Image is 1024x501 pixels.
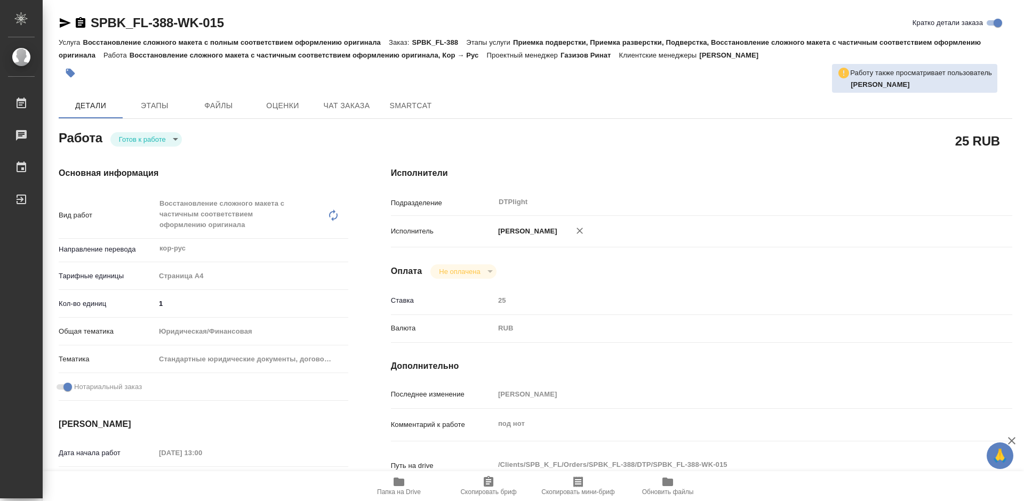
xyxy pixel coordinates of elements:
p: Кол-во единиц [59,298,155,309]
a: SPBK_FL-388-WK-015 [91,15,224,30]
p: Общая тематика [59,326,155,337]
div: Готов к работе [430,264,496,279]
button: Скопировать ссылку для ЯМессенджера [59,17,71,29]
button: Готов к работе [116,135,169,144]
button: Обновить файлы [623,471,713,501]
p: Восстановление сложного макета с частичным соответствием оформлению оригинала, Кор → Рус [130,51,487,59]
p: Тематика [59,354,155,365]
textarea: под нот [494,415,961,433]
span: SmartCat [385,99,436,112]
span: Скопировать бриф [460,488,516,496]
input: Пустое поле [494,386,961,402]
p: Последнее изменение [391,389,494,400]
textarea: /Clients/SPB_K_FL/Orders/SPBK_FL-388/DTP/SPBK_FL-388-WK-015 [494,456,961,474]
span: Файлы [193,99,244,112]
div: RUB [494,319,961,337]
p: Валюта [391,323,494,334]
p: Архипова Екатерина [851,79,992,90]
p: Газизов Ринат [561,51,619,59]
input: Пустое поле [494,293,961,308]
p: Комментарий к работе [391,419,494,430]
p: Ставка [391,295,494,306]
span: Детали [65,99,116,112]
div: Юридическая/Финансовая [155,322,348,341]
p: Работа [103,51,130,59]
button: Скопировать мини-бриф [533,471,623,501]
h4: Основная информация [59,167,348,180]
button: Не оплачена [436,267,483,276]
p: Работу также просматривает пользователь [850,68,992,78]
input: ✎ Введи что-нибудь [155,296,348,311]
p: Дата начала работ [59,448,155,458]
span: Скопировать мини-бриф [541,488,614,496]
p: Клиентские менеджеры [619,51,700,59]
h2: Работа [59,127,102,147]
input: Пустое поле [155,445,249,460]
h2: 25 RUB [955,132,1000,150]
p: Подразделение [391,198,494,208]
span: Нотариальный заказ [74,382,142,392]
p: Направление перевода [59,244,155,255]
button: Удалить исполнителя [568,219,591,243]
span: Оценки [257,99,308,112]
button: Скопировать ссылку [74,17,87,29]
p: Тарифные единицы [59,271,155,281]
button: 🙏 [987,442,1013,469]
h4: Дополнительно [391,360,1012,373]
span: Кратко детали заказа [913,18,983,28]
p: Вид работ [59,210,155,221]
p: Проектный менеджер [486,51,560,59]
div: Страница А4 [155,267,348,285]
span: Чат заказа [321,99,372,112]
span: Папка на Drive [377,488,421,496]
span: Обновить файлы [642,488,694,496]
span: 🙏 [991,445,1009,467]
div: Стандартные юридические документы, договоры, уставы [155,350,348,368]
p: [PERSON_NAME] [699,51,766,59]
h4: Исполнители [391,167,1012,180]
span: Этапы [129,99,180,112]
p: Этапы услуги [466,38,513,46]
b: [PERSON_NAME] [851,80,910,88]
button: Папка на Drive [354,471,444,501]
p: SPBK_FL-388 [412,38,466,46]
div: Готов к работе [110,132,182,147]
h4: Оплата [391,265,422,278]
p: Услуга [59,38,83,46]
p: Путь на drive [391,460,494,471]
p: Заказ: [389,38,412,46]
p: Исполнитель [391,226,494,237]
button: Добавить тэг [59,61,82,85]
p: [PERSON_NAME] [494,226,557,237]
button: Скопировать бриф [444,471,533,501]
h4: [PERSON_NAME] [59,418,348,431]
p: Восстановление сложного макета с полным соответствием оформлению оригинала [83,38,389,46]
p: Приемка подверстки, Приемка разверстки, Подверстка, Восстановление сложного макета с частичным со... [59,38,981,59]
